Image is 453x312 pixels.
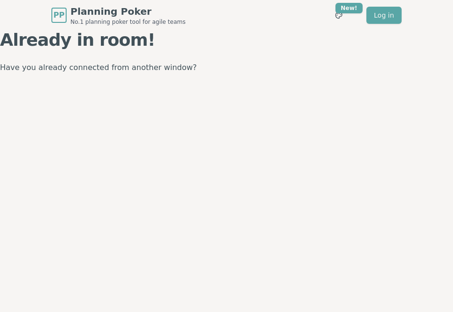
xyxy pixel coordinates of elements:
[53,10,64,21] span: PP
[70,5,186,18] span: Planning Poker
[70,18,186,26] span: No.1 planning poker tool for agile teams
[330,7,347,24] button: New!
[366,7,402,24] a: Log in
[51,5,186,26] a: PPPlanning PokerNo.1 planning poker tool for agile teams
[335,3,363,13] div: New!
